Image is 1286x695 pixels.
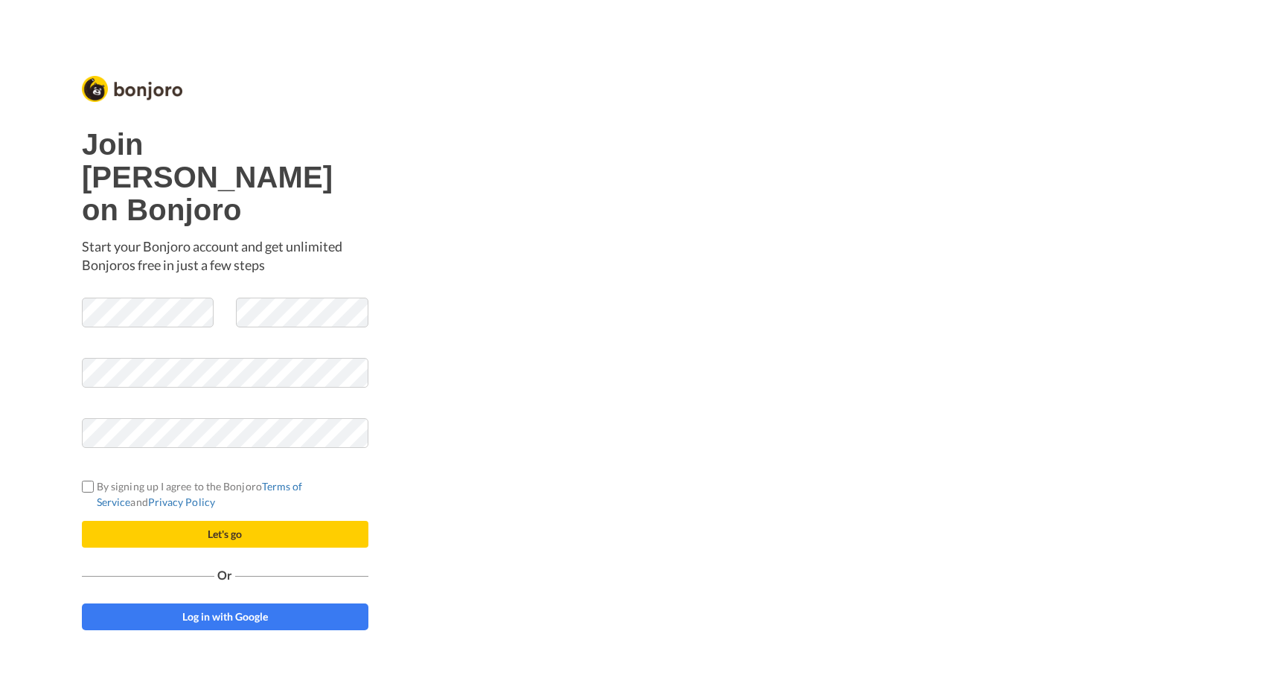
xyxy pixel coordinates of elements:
[82,603,368,630] a: Log in with Google
[82,237,368,275] p: Start your Bonjoro account and get unlimited Bonjoros free in just a few steps
[148,496,215,508] a: Privacy Policy
[82,478,368,510] label: By signing up I agree to the Bonjoro and
[82,128,368,226] h1: Join [PERSON_NAME] on Bonjoro
[182,610,268,623] span: Log in with Google
[214,570,235,580] span: Or
[82,521,368,548] button: Let's go
[82,481,94,493] input: By signing up I agree to the BonjoroTerms of ServiceandPrivacy Policy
